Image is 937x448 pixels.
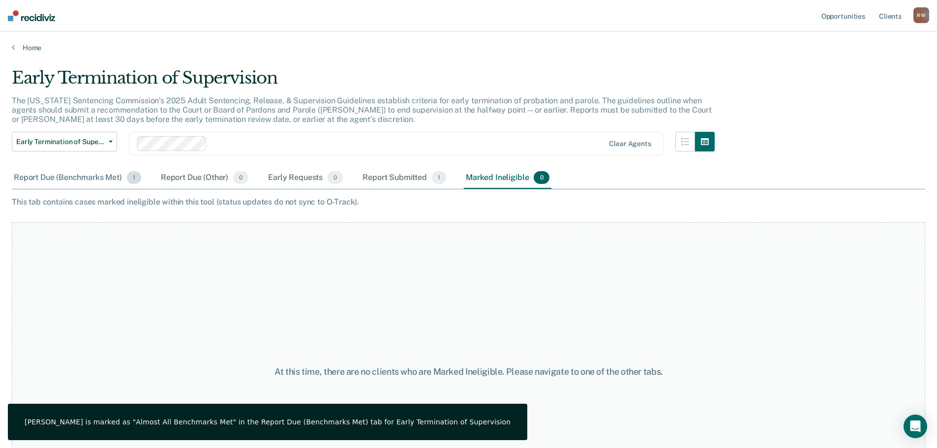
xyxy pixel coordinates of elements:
[16,138,105,146] span: Early Termination of Supervision
[159,167,250,189] div: Report Due (Other)0
[12,167,143,189] div: Report Due (Benchmarks Met)1
[12,68,715,96] div: Early Termination of Supervision
[464,167,551,189] div: Marked Ineligible0
[127,171,141,184] span: 1
[913,7,929,23] button: RW
[534,171,549,184] span: 0
[904,415,927,438] div: Open Intercom Messenger
[241,366,697,377] div: At this time, there are no clients who are Marked Ineligible. Please navigate to one of the other...
[266,167,345,189] div: Early Requests0
[12,96,712,124] p: The [US_STATE] Sentencing Commission’s 2025 Adult Sentencing, Release, & Supervision Guidelines e...
[432,171,446,184] span: 1
[361,167,448,189] div: Report Submitted1
[25,418,511,426] div: [PERSON_NAME] is marked as "Almost All Benchmarks Met" in the Report Due (Benchmarks Met) tab for...
[12,197,925,207] div: This tab contains cases marked ineligible within this tool (status updates do not sync to O-Track).
[12,132,117,151] button: Early Termination of Supervision
[12,43,925,52] a: Home
[8,10,55,21] img: Recidiviz
[328,171,343,184] span: 0
[609,140,651,148] div: Clear agents
[233,171,248,184] span: 0
[913,7,929,23] div: R W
